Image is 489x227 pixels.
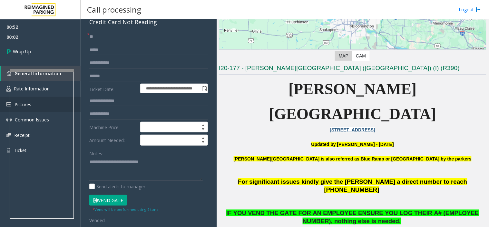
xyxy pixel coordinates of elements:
span: [PERSON_NAME][GEOGRAPHIC_DATA] [269,80,436,122]
h3: I20-177 - [PERSON_NAME][GEOGRAPHIC_DATA] ([GEOGRAPHIC_DATA]) (I) (R390) [219,64,486,75]
small: Vend will be performed using 9 tone [93,207,159,212]
span: Decrease value [199,140,208,145]
label: Notes: [89,148,103,157]
img: 'icon' [6,86,11,92]
span: For significant issues kindly give the [PERSON_NAME] a direct number to reach [PHONE_NUMBER] [238,178,467,193]
img: 'icon' [6,102,11,107]
a: Logout [459,6,481,13]
img: 'icon' [6,133,11,137]
img: 'icon' [6,148,11,153]
label: Machine Price: [88,122,139,133]
span: Increase value [199,122,208,127]
a: General Information [1,66,81,81]
span: Wrap Up [13,48,31,55]
div: Credit Card Not Reading [89,18,208,26]
h3: Call processing [84,2,144,17]
img: logout [476,6,481,13]
b: [PERSON_NAME][GEOGRAPHIC_DATA] is also referred as Blue Ramp or [GEOGRAPHIC_DATA] by the parkers [234,156,472,161]
button: Vend Gate [89,195,127,206]
label: Ticket Date: [88,84,139,93]
label: Amount Needed: [88,135,139,146]
img: 'icon' [6,71,11,76]
font: Updated by [PERSON_NAME] - [DATE] [311,142,394,147]
a: [STREET_ADDRESS] [330,127,376,132]
img: 'icon' [6,117,12,122]
label: Send alerts to manager [89,183,145,190]
label: Map [335,51,352,61]
span: Toggle popup [200,84,208,93]
span: Increase value [199,135,208,140]
span: . [399,218,401,224]
span: Decrease value [199,127,208,132]
label: CAM [352,51,370,61]
span: Vended [89,217,105,223]
span: IF YOU VEND THE GATE FOR AN EMPLOYEE ENSURE YOU LOG THEIR A# (EMPLOYEE NUMBER), nothing else is n... [226,210,479,224]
